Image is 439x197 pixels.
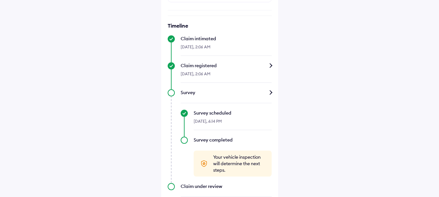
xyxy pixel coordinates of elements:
[181,35,272,42] div: Claim intimated
[194,137,272,143] div: Survey completed
[168,22,272,29] h6: Timeline
[181,62,272,69] div: Claim registered
[181,183,272,190] div: Claim under review
[194,110,272,116] div: Survey scheduled
[194,116,272,130] div: [DATE], 6:14 PM
[181,89,272,96] div: Survey
[213,154,265,173] span: Your vehicle inspection will determine the next steps.
[181,69,272,83] div: [DATE], 2:06 AM
[181,42,272,56] div: [DATE], 2:06 AM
